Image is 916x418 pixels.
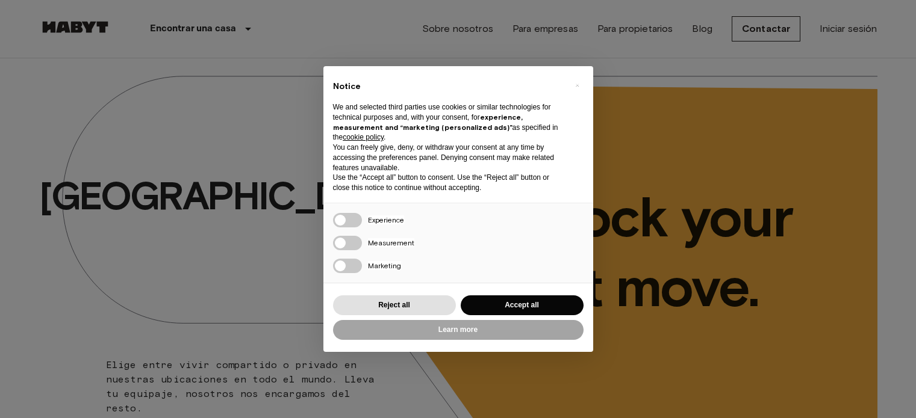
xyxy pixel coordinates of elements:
button: Close this notice [568,76,587,95]
h2: Notice [333,81,564,93]
span: Measurement [368,238,414,247]
a: cookie policy [343,133,384,141]
button: Reject all [333,295,456,315]
p: Use the “Accept all” button to consent. Use the “Reject all” button or close this notice to conti... [333,173,564,193]
span: × [575,78,579,93]
button: Accept all [461,295,584,315]
p: You can freely give, deny, or withdraw your consent at any time by accessing the preferences pane... [333,143,564,173]
p: We and selected third parties use cookies or similar technologies for technical purposes and, wit... [333,102,564,143]
button: Learn more [333,320,584,340]
span: Experience [368,215,404,224]
span: Marketing [368,261,401,270]
strong: experience, measurement and “marketing (personalized ads)” [333,112,523,132]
